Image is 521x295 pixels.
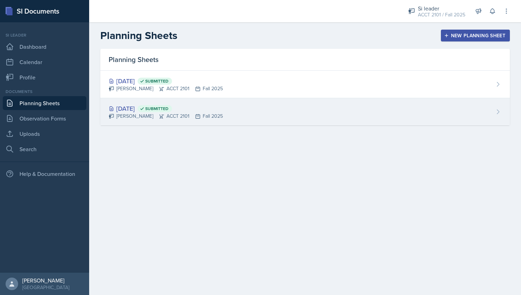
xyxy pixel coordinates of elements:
[100,71,510,98] a: [DATE] Submitted [PERSON_NAME]ACCT 2101Fall 2025
[100,98,510,125] a: [DATE] Submitted [PERSON_NAME]ACCT 2101Fall 2025
[3,32,86,38] div: Si leader
[109,76,223,86] div: [DATE]
[145,106,169,111] span: Submitted
[109,104,223,113] div: [DATE]
[100,29,177,42] h2: Planning Sheets
[145,78,169,84] span: Submitted
[418,11,465,18] div: ACCT 2101 / Fall 2025
[3,40,86,54] a: Dashboard
[109,112,223,120] div: [PERSON_NAME] ACCT 2101 Fall 2025
[3,70,86,84] a: Profile
[3,96,86,110] a: Planning Sheets
[3,167,86,181] div: Help & Documentation
[418,4,465,13] div: Si leader
[441,30,510,41] button: New Planning Sheet
[3,127,86,141] a: Uploads
[3,88,86,95] div: Documents
[22,284,69,291] div: [GEOGRAPHIC_DATA]
[445,33,505,38] div: New Planning Sheet
[3,55,86,69] a: Calendar
[100,49,510,71] div: Planning Sheets
[22,277,69,284] div: [PERSON_NAME]
[3,142,86,156] a: Search
[109,85,223,92] div: [PERSON_NAME] ACCT 2101 Fall 2025
[3,111,86,125] a: Observation Forms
